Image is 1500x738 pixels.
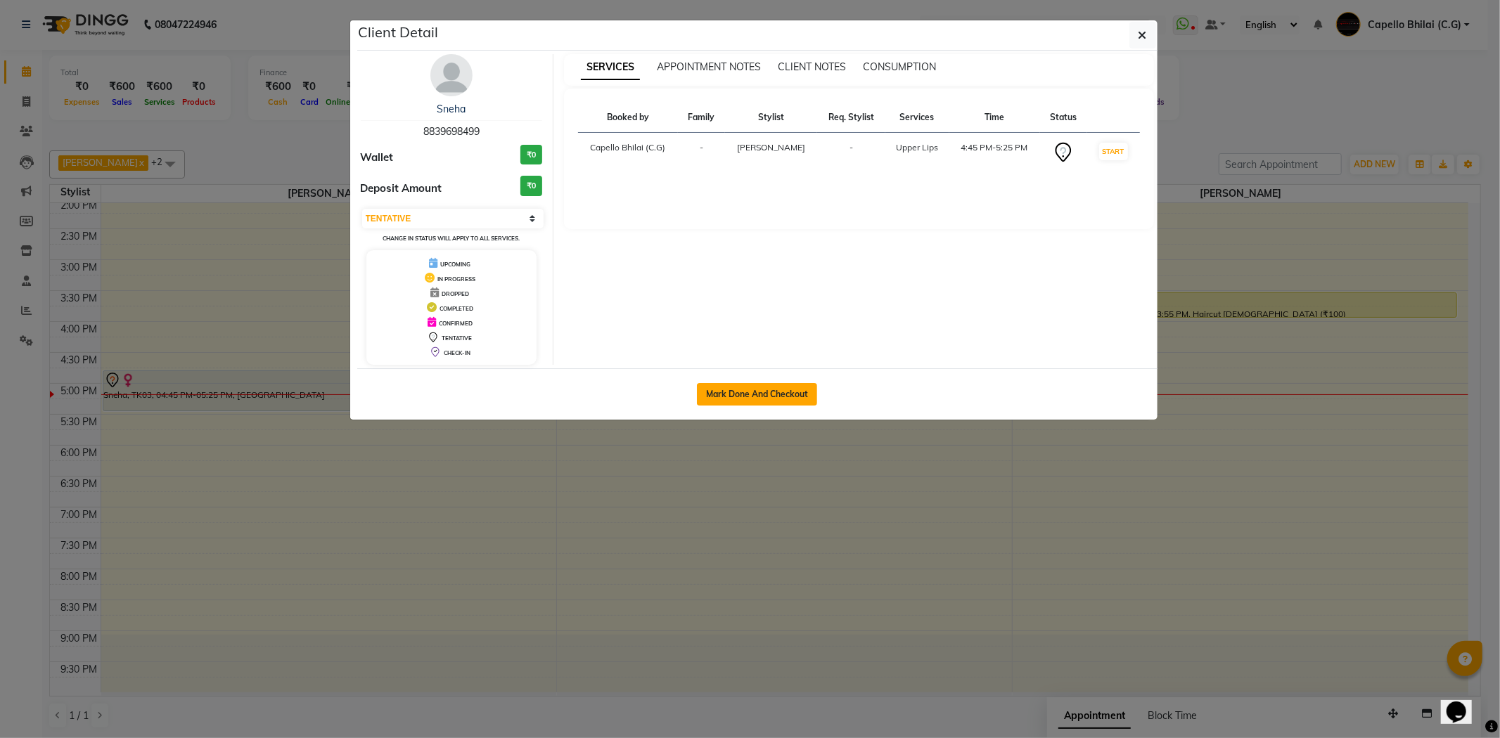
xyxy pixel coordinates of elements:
[442,335,472,342] span: TENTATIVE
[361,150,394,166] span: Wallet
[444,349,470,356] span: CHECK-IN
[437,103,466,115] a: Sneha
[949,103,1040,133] th: Time
[863,60,936,73] span: CONSUMPTION
[578,103,678,133] th: Booked by
[1099,143,1128,160] button: START
[894,141,941,154] div: Upper Lips
[678,103,725,133] th: Family
[359,22,439,43] h5: Client Detail
[1040,103,1087,133] th: Status
[361,181,442,197] span: Deposit Amount
[439,320,473,327] span: CONFIRMED
[520,145,542,165] h3: ₹0
[778,60,846,73] span: CLIENT NOTES
[817,103,885,133] th: Req. Stylist
[520,176,542,196] h3: ₹0
[437,276,475,283] span: IN PROGRESS
[817,133,885,173] td: -
[581,55,640,80] span: SERVICES
[440,261,470,268] span: UPCOMING
[1441,682,1486,724] iframe: chat widget
[423,125,480,138] span: 8839698499
[440,305,473,312] span: COMPLETED
[578,133,678,173] td: Capello Bhilai (C.G)
[949,133,1040,173] td: 4:45 PM-5:25 PM
[442,290,469,297] span: DROPPED
[697,383,817,406] button: Mark Done And Checkout
[383,235,520,242] small: Change in status will apply to all services.
[885,103,949,133] th: Services
[737,142,805,153] span: [PERSON_NAME]
[725,103,817,133] th: Stylist
[678,133,725,173] td: -
[430,54,473,96] img: avatar
[657,60,761,73] span: APPOINTMENT NOTES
